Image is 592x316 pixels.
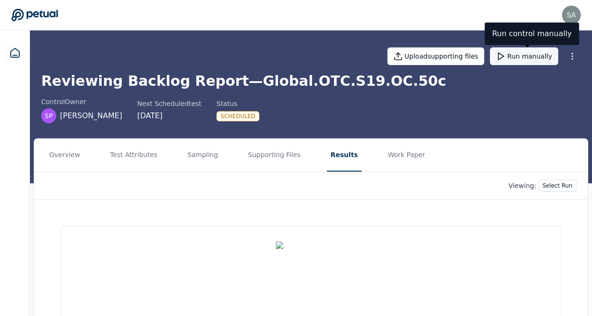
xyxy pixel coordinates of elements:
div: [DATE] [137,110,201,121]
button: Run manually [490,47,558,65]
div: Run control manually [485,23,579,45]
img: No Result [276,241,346,312]
button: More Options [564,48,581,65]
div: Status [216,99,259,108]
div: Scheduled [216,111,259,121]
button: Uploadsupporting files [387,47,485,65]
div: Next Scheduled test [137,99,201,108]
button: Test Attributes [106,139,161,172]
a: Dashboard [4,42,26,64]
button: Work Paper [384,139,429,172]
img: sapna.rao@arm.com [562,6,581,24]
nav: Tabs [34,139,588,172]
span: [PERSON_NAME] [60,110,122,121]
button: Sampling [184,139,222,172]
button: Overview [45,139,84,172]
button: Supporting Files [244,139,304,172]
button: Results [327,139,362,172]
div: control Owner [41,97,122,106]
a: Go to Dashboard [11,8,58,22]
button: Select Run [538,180,577,192]
h1: Reviewing Backlog Report — Global.OTC.S19.OC.50c [41,73,581,90]
p: Viewing: [509,181,537,190]
span: SP [44,111,52,120]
